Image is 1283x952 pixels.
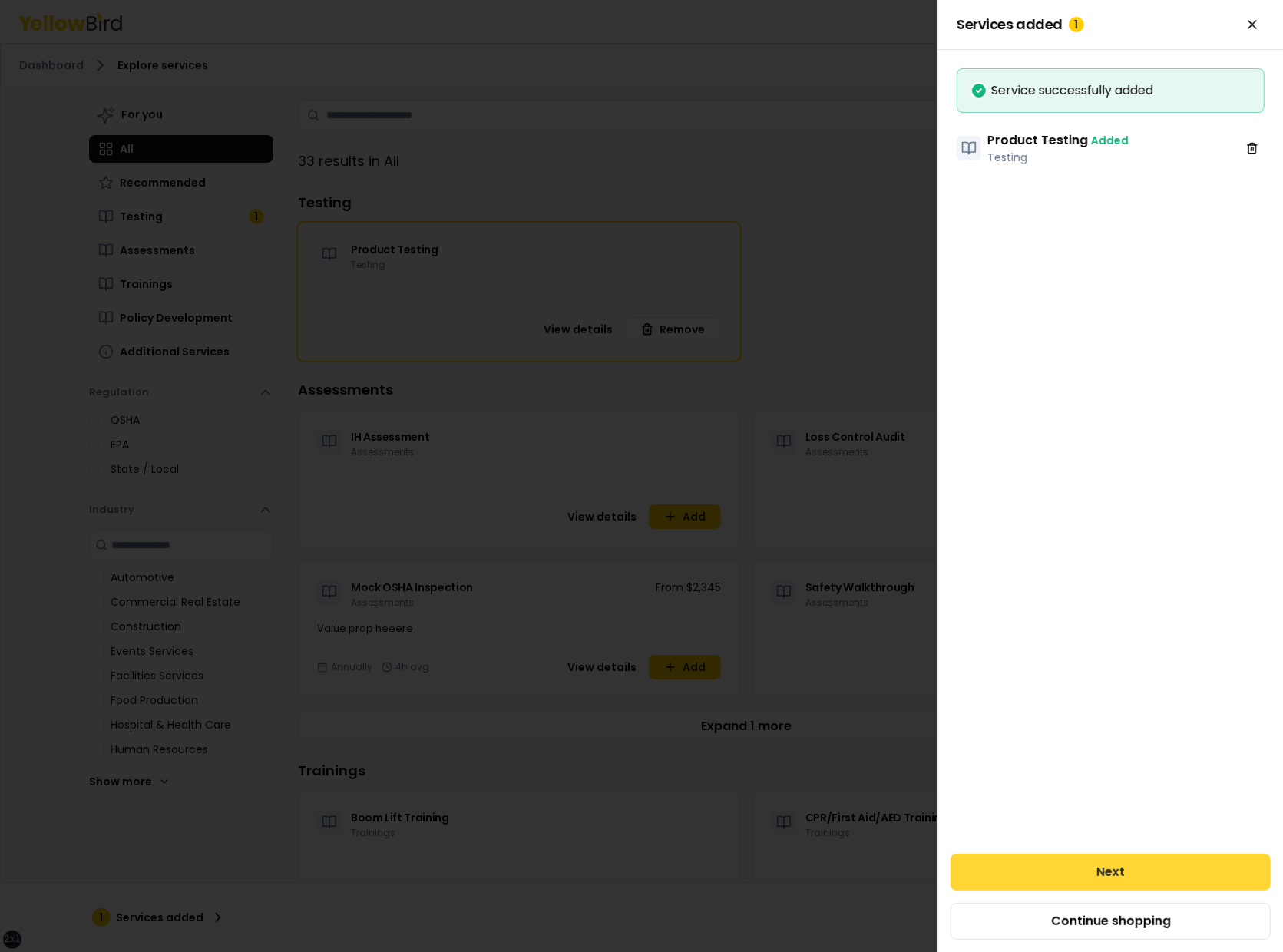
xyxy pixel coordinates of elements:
[987,131,1129,150] h3: Product Testing
[987,150,1129,165] p: Testing
[970,81,1252,100] div: Service successfully added
[1069,17,1084,32] div: 1
[957,17,1084,32] span: Services added
[951,854,1271,891] button: Next
[1091,133,1129,148] span: Added
[951,903,1271,940] button: Continue shopping
[1240,12,1265,37] button: Close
